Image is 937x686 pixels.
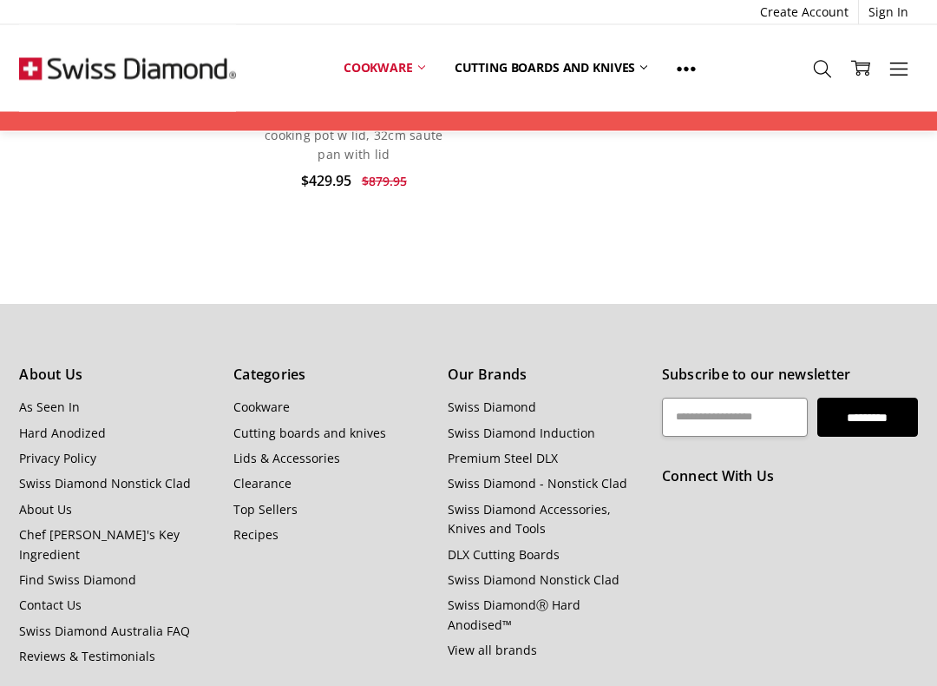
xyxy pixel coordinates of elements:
a: Contact Us [19,597,82,614]
a: Reviews & Testimonials [19,649,155,665]
a: Cutting boards and knives [233,425,386,442]
a: Swiss Diamond Accessories, Knives and Tools [448,502,611,538]
a: Chef [PERSON_NAME]'s Key Ingredient [19,527,180,563]
a: View all brands [448,643,537,659]
a: Privacy Policy [19,451,96,467]
h5: Connect With Us [662,466,918,489]
a: Show All [662,49,711,88]
a: Cutting boards and knives [440,49,663,87]
a: Lids & Accessories [233,451,340,467]
a: Swiss Diamond Nonstick Clad [19,476,191,492]
img: Free Shipping On Every Order [19,25,236,112]
a: DLX Cutting Boards [448,547,560,564]
span: $429.95 [301,172,351,191]
a: Find Swiss Diamond [19,572,136,589]
span: $879.95 [362,174,407,190]
h5: Categories [233,365,428,387]
a: Cookware [233,399,290,416]
a: Top Sellers [233,502,298,518]
a: Recipes [233,527,278,544]
a: Swiss Diamond - Nonstick Clad [448,476,627,492]
a: Swiss Diamond [448,399,536,416]
h5: Our Brands [448,365,642,387]
a: Premium Steel DLX [448,451,558,467]
a: Swiss DiamondⓇ Hard Anodised™ [448,597,580,633]
a: As Seen In [19,399,80,416]
a: About Us [19,502,72,518]
h5: Subscribe to our newsletter [662,365,918,387]
h5: About Us [19,365,213,387]
a: Swiss Diamond Nonstick Clad [448,572,619,589]
a: Cookware [329,49,440,87]
a: Swiss Diamond Induction [448,425,595,442]
a: Swiss Diamond Australia FAQ [19,623,190,640]
a: Hard Anodized [19,425,106,442]
a: Clearance [233,476,292,492]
